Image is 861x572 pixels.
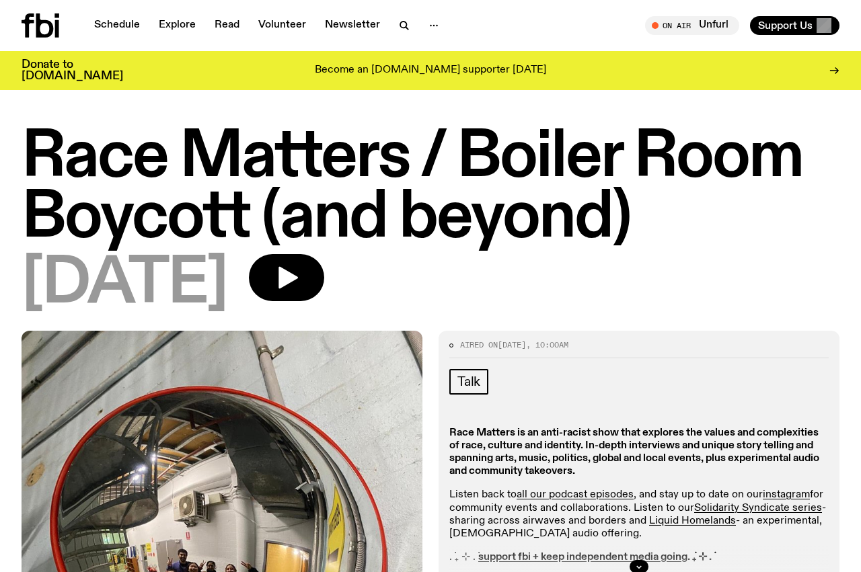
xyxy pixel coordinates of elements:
span: [DATE] [22,254,227,315]
span: [DATE] [498,339,526,350]
span: Support Us [758,19,813,32]
a: Solidarity Syndicate series [694,503,822,514]
a: Schedule [86,16,148,35]
strong: Race Matters is an anti-racist show that explores the values and complexities of race, culture an... [449,427,819,477]
a: all our podcast episodes [517,489,634,500]
h1: Race Matters / Boiler Room Boycott (and beyond) [22,128,839,249]
p: Listen back to , and stay up to date on our for community events and collaborations. Listen to ou... [449,489,829,540]
span: Talk [457,374,480,389]
h3: Donate to [DOMAIN_NAME] [22,59,123,82]
a: Volunteer [250,16,314,35]
p: Become an [DOMAIN_NAME] supporter [DATE] [315,65,546,77]
span: Aired on [460,339,498,350]
a: Explore [151,16,204,35]
a: Newsletter [317,16,388,35]
a: instagram [763,489,810,500]
a: Read [207,16,248,35]
a: Liquid Homelands [649,516,736,526]
button: On AirUnfurl [645,16,739,35]
button: Support Us [750,16,839,35]
a: Talk [449,369,488,395]
span: , 10:00am [526,339,568,350]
